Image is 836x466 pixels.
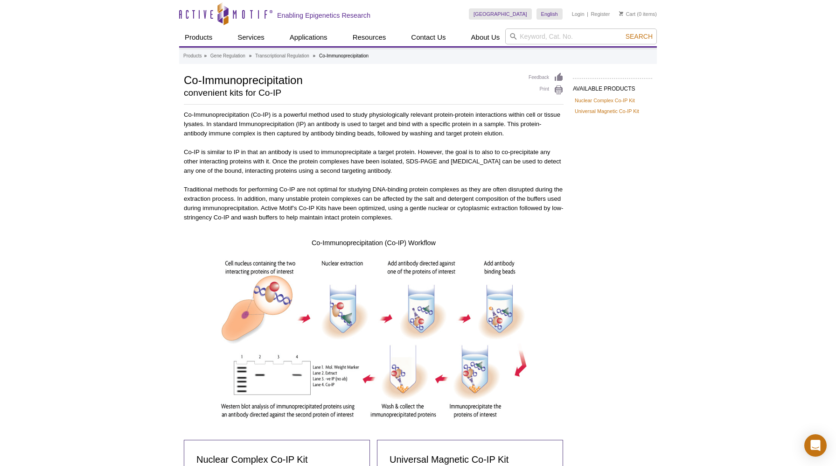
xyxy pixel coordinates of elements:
[573,78,652,95] h2: AVAILABLE PRODUCTS
[184,148,564,176] p: Co-IP is similar to IP in that an antibody is used to immunoprecipitate a target protein. However...
[405,28,451,46] a: Contact Us
[184,110,564,138] p: Co-Immunoprecipitation (Co-IP) is a powerful method used to study physiologically relevant protei...
[587,8,588,20] li: |
[232,28,270,46] a: Services
[313,53,316,58] li: »
[284,28,333,46] a: Applications
[466,28,506,46] a: About Us
[183,52,202,60] a: Products
[196,454,308,465] span: Nuclear Complex Co-IP Kit
[575,96,635,105] a: Nuclear Complex Co-IP Kit
[319,53,369,58] li: Co-Immunoprecipitation
[623,32,655,41] button: Search
[312,239,436,247] span: Co-Immunoprecipitation (Co-IP) Workflow
[184,89,519,97] h2: convenient kits for Co-IP
[619,11,623,16] img: Your Cart
[179,28,218,46] a: Products
[249,53,252,58] li: »
[184,185,564,222] p: Traditional methods for performing Co-IP are not optimal for studying DNA-binding protein complex...
[529,85,564,95] a: Print
[255,52,309,60] a: Transcriptional Regulation
[575,107,639,115] a: Universal Magnetic Co-IP Kit
[184,72,519,86] h1: Co-Immunoprecipitation
[619,11,635,17] a: Cart
[210,52,245,60] a: Gene Regulation
[626,33,653,40] span: Search
[469,8,532,20] a: [GEOGRAPHIC_DATA]
[505,28,657,44] input: Keyword, Cat. No.
[529,72,564,83] a: Feedback
[347,28,392,46] a: Resources
[277,11,370,20] h2: Enabling Epigenetics Research
[390,454,509,465] span: Universal Magnetic Co-IP Kit
[804,434,827,457] div: Open Intercom Messenger
[591,11,610,17] a: Register
[619,8,657,20] li: (0 items)
[210,253,537,428] img: Co-IP Workflow
[572,11,585,17] a: Login
[204,53,207,58] li: »
[536,8,563,20] a: English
